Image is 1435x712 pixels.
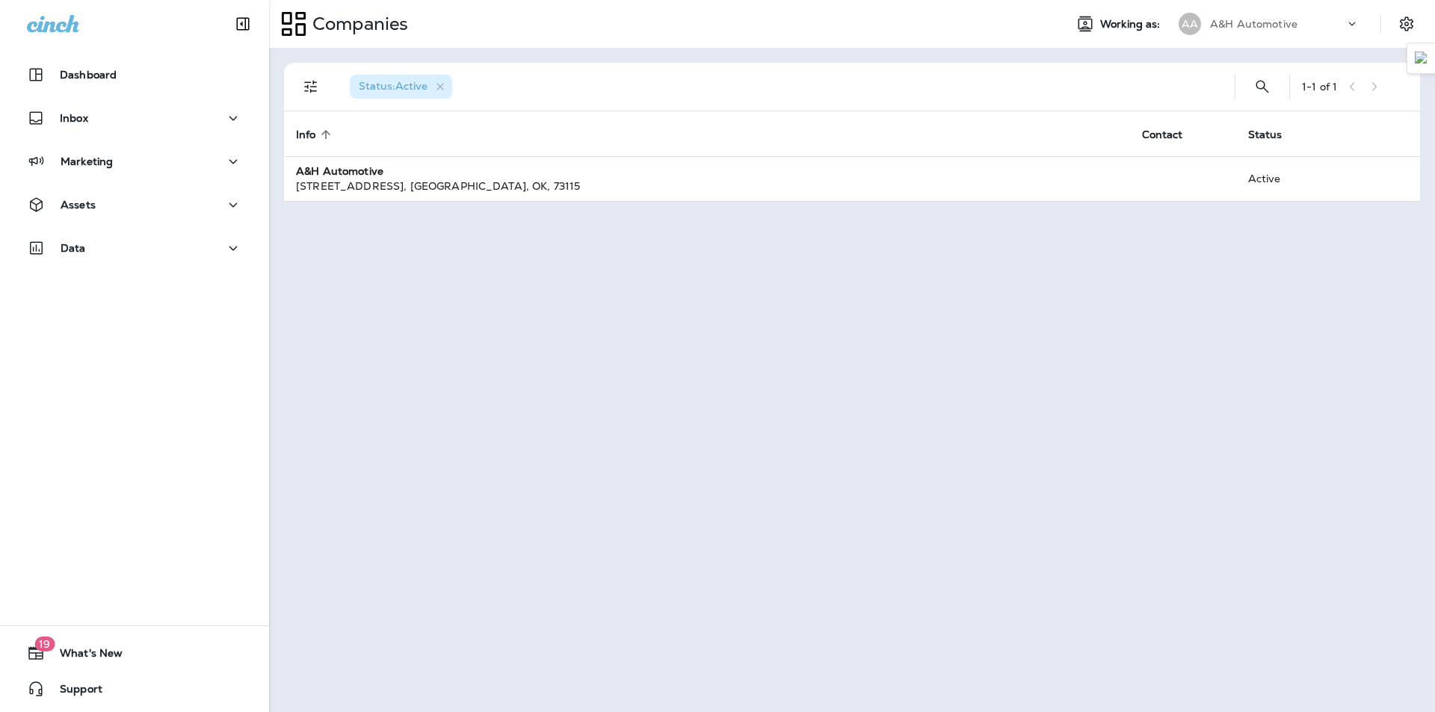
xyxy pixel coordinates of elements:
[296,129,316,141] span: Info
[45,683,102,701] span: Support
[45,647,123,665] span: What's New
[61,199,96,211] p: Assets
[15,233,254,263] button: Data
[60,69,117,81] p: Dashboard
[15,103,254,133] button: Inbox
[61,155,113,167] p: Marketing
[15,146,254,176] button: Marketing
[1236,156,1336,201] td: Active
[1100,18,1164,31] span: Working as:
[60,112,88,124] p: Inbox
[1248,129,1283,141] span: Status
[15,190,254,220] button: Assets
[296,128,336,141] span: Info
[1247,72,1277,102] button: Search Companies
[1302,81,1337,93] div: 1 - 1 of 1
[1142,129,1183,141] span: Contact
[15,638,254,668] button: 19What's New
[1142,128,1203,141] span: Contact
[306,13,408,35] p: Companies
[296,179,1118,194] div: [STREET_ADDRESS] , [GEOGRAPHIC_DATA] , OK , 73115
[15,60,254,90] button: Dashboard
[61,242,86,254] p: Data
[15,674,254,704] button: Support
[1248,128,1302,141] span: Status
[350,75,452,99] div: Status:Active
[222,9,264,39] button: Collapse Sidebar
[1210,18,1297,30] p: A&H Automotive
[1415,52,1428,65] img: Detect Auto
[296,72,326,102] button: Filters
[1179,13,1201,35] div: AA
[296,164,383,178] strong: A&H Automotive
[34,637,55,651] span: 19
[359,79,428,93] span: Status : Active
[1393,10,1420,37] button: Settings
